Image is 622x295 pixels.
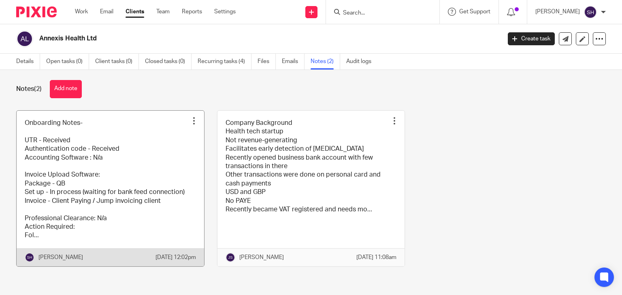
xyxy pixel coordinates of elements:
button: Add note [50,80,82,98]
a: Details [16,54,40,70]
img: svg%3E [584,6,597,19]
span: (2) [34,86,42,92]
a: Team [156,8,170,16]
img: svg%3E [226,253,235,262]
a: Client tasks (0) [95,54,139,70]
a: Notes (2) [311,54,340,70]
a: Create task [508,32,555,45]
img: svg%3E [25,253,34,262]
p: [PERSON_NAME] [535,8,580,16]
a: Recurring tasks (4) [198,54,251,70]
a: Emails [282,54,305,70]
a: Settings [214,8,236,16]
a: Clients [126,8,144,16]
a: Audit logs [346,54,377,70]
a: Closed tasks (0) [145,54,192,70]
p: [DATE] 12:02pm [155,253,196,261]
img: Pixie [16,6,57,17]
p: [PERSON_NAME] [38,253,83,261]
a: Email [100,8,113,16]
a: Work [75,8,88,16]
a: Open tasks (0) [46,54,89,70]
input: Search [342,10,415,17]
h2: Annexis Health Ltd [39,34,405,43]
a: Reports [182,8,202,16]
p: [DATE] 11:08am [356,253,396,261]
img: svg%3E [16,30,33,47]
h1: Notes [16,85,42,93]
p: [PERSON_NAME] [239,253,284,261]
a: Files [258,54,276,70]
span: Get Support [459,9,490,15]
